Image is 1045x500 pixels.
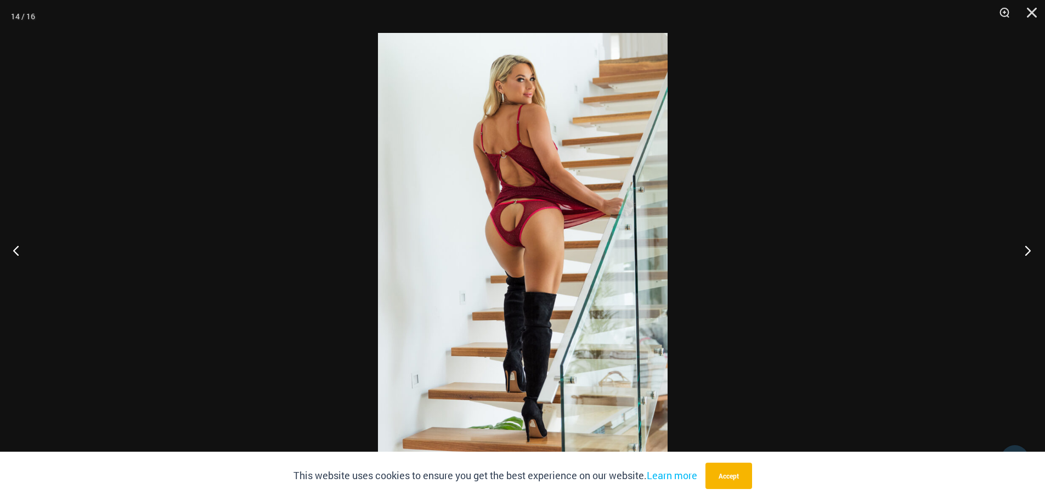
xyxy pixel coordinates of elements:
div: 14 / 16 [11,8,35,25]
img: Guilty Pleasures Red 1260 Slip 6045 Thong 05 [378,33,668,467]
button: Next [1004,223,1045,278]
p: This website uses cookies to ensure you get the best experience on our website. [293,468,697,484]
button: Accept [705,463,752,489]
a: Learn more [647,469,697,482]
